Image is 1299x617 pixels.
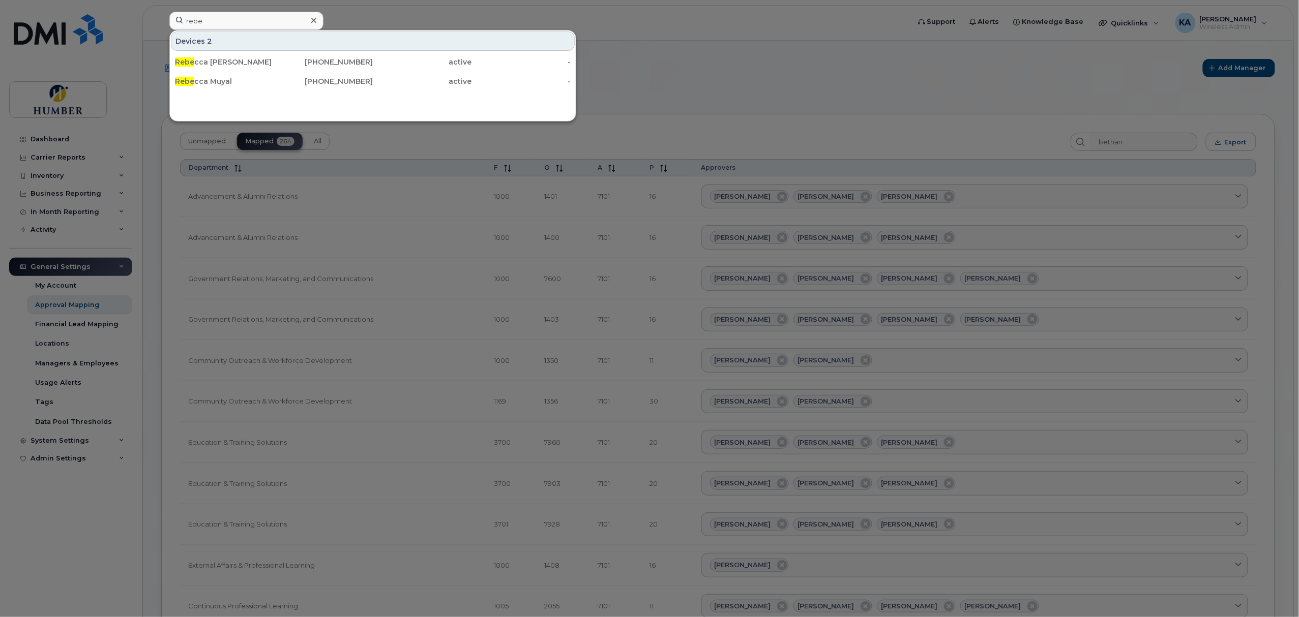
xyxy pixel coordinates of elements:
div: - [472,57,571,67]
a: Rebecca Muyal[PHONE_NUMBER]active- [171,72,575,90]
div: [PHONE_NUMBER] [274,76,373,86]
div: - [472,76,571,86]
a: Rebecca [PERSON_NAME][PHONE_NUMBER]active- [171,53,575,71]
span: 2 [207,36,212,46]
div: Devices [171,32,575,51]
div: active [373,76,472,86]
div: [PHONE_NUMBER] [274,57,373,67]
div: active [373,57,472,67]
div: cca [PERSON_NAME] [175,57,274,67]
span: Rebe [175,77,194,86]
span: Rebe [175,57,194,67]
div: cca Muyal [175,76,274,86]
